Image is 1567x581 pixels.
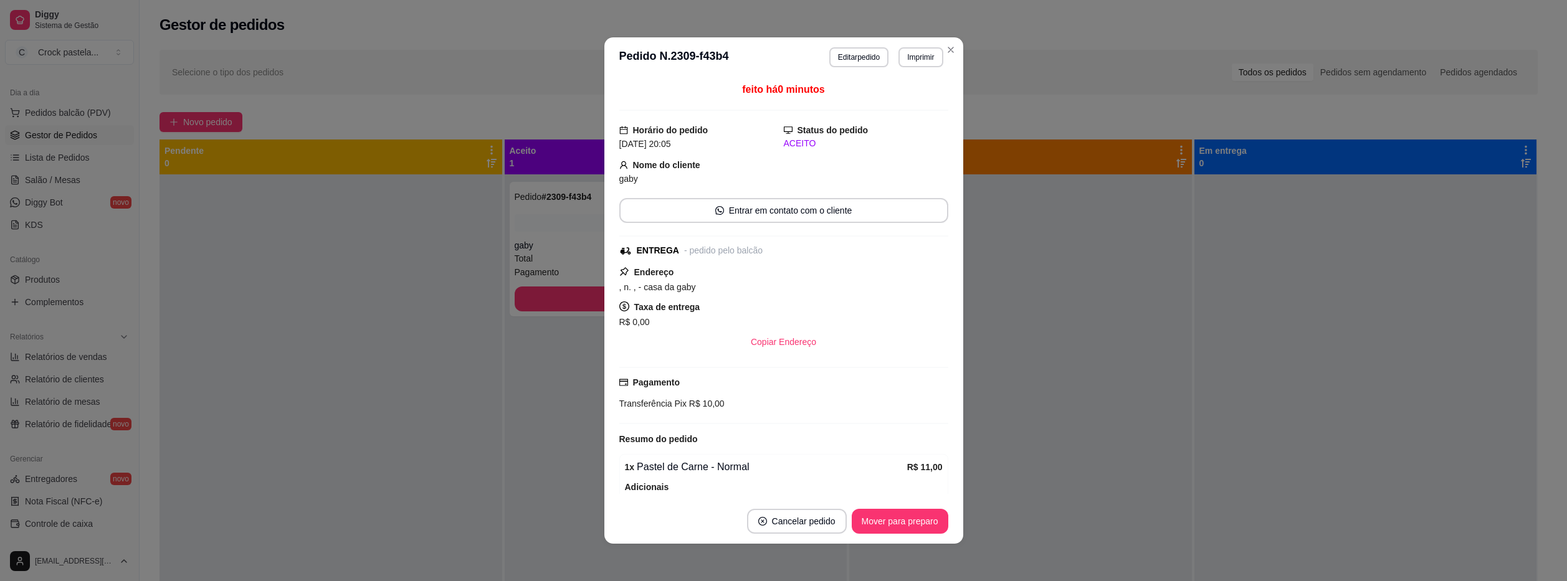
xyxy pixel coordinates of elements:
[633,125,708,135] strong: Horário do pedido
[687,399,725,409] span: R$ 10,00
[758,517,767,526] span: close-circle
[634,267,674,277] strong: Endereço
[619,399,687,409] span: Transferência Pix
[898,47,943,67] button: Imprimir
[684,244,763,257] div: - pedido pelo balcão
[634,302,700,312] strong: Taxa de entrega
[784,126,793,135] span: desktop
[637,244,679,257] div: ENTREGA
[798,125,869,135] strong: Status do pedido
[619,126,628,135] span: calendar
[625,460,907,475] div: Pastel de Carne - Normal
[619,174,638,184] span: gaby
[741,329,826,354] button: Copiar Endereço
[619,434,698,444] strong: Resumo do pedido
[907,462,943,472] strong: R$ 11,00
[633,160,700,170] strong: Nome do cliente
[829,47,888,67] button: Editarpedido
[747,509,847,534] button: close-circleCancelar pedido
[742,84,824,95] span: feito há 0 minutos
[715,206,724,215] span: whats-app
[625,462,635,472] strong: 1 x
[619,317,650,327] span: R$ 0,00
[619,301,629,311] span: dollar
[619,139,671,149] span: [DATE] 20:05
[619,267,629,276] span: pushpin
[784,137,948,150] div: ACEITO
[619,198,948,223] button: whats-appEntrar em contato com o cliente
[941,40,961,60] button: Close
[619,282,696,292] span: , n. , - casa da gaby
[619,161,628,169] span: user
[625,482,669,492] strong: Adicionais
[633,377,680,387] strong: Pagamento
[852,509,948,534] button: Mover para preparo
[619,378,628,387] span: credit-card
[619,47,729,67] h3: Pedido N. 2309-f43b4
